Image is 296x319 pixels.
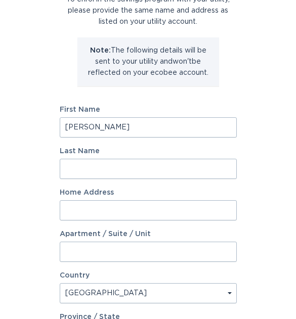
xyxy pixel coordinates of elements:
label: Home Address [60,189,237,196]
label: Last Name [60,148,237,155]
p: The following details will be sent to your utility and won't be reflected on your ecobee account. [85,45,212,78]
strong: Note: [90,47,111,54]
label: First Name [60,106,237,113]
label: Country [60,272,90,279]
label: Apartment / Suite / Unit [60,231,237,238]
